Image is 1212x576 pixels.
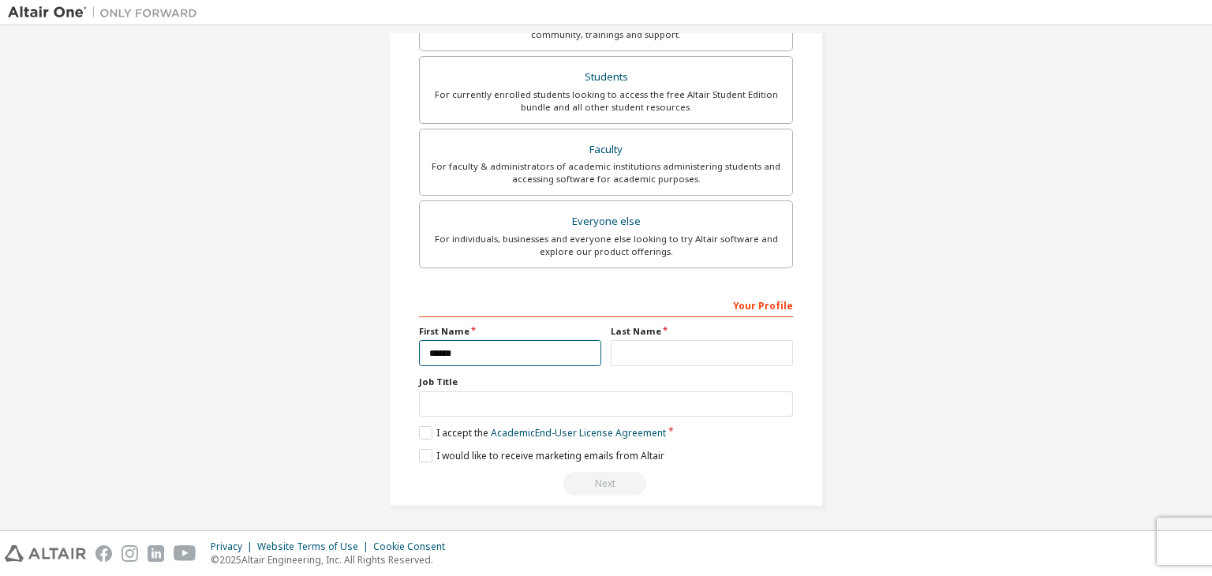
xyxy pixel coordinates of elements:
[122,545,138,562] img: instagram.svg
[429,139,783,161] div: Faculty
[419,426,666,439] label: I accept the
[174,545,196,562] img: youtube.svg
[8,5,205,21] img: Altair One
[419,449,664,462] label: I would like to receive marketing emails from Altair
[491,426,666,439] a: Academic End-User License Agreement
[5,545,86,562] img: altair_logo.svg
[429,88,783,114] div: For currently enrolled students looking to access the free Altair Student Edition bundle and all ...
[419,325,601,338] label: First Name
[419,472,793,496] div: Read and acccept EULA to continue
[211,540,257,553] div: Privacy
[429,160,783,185] div: For faculty & administrators of academic institutions administering students and accessing softwa...
[429,211,783,233] div: Everyone else
[429,233,783,258] div: For individuals, businesses and everyone else looking to try Altair software and explore our prod...
[429,66,783,88] div: Students
[211,553,454,567] p: © 2025 Altair Engineering, Inc. All Rights Reserved.
[419,292,793,317] div: Your Profile
[148,545,164,562] img: linkedin.svg
[257,540,373,553] div: Website Terms of Use
[373,540,454,553] div: Cookie Consent
[95,545,112,562] img: facebook.svg
[611,325,793,338] label: Last Name
[419,376,793,388] label: Job Title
